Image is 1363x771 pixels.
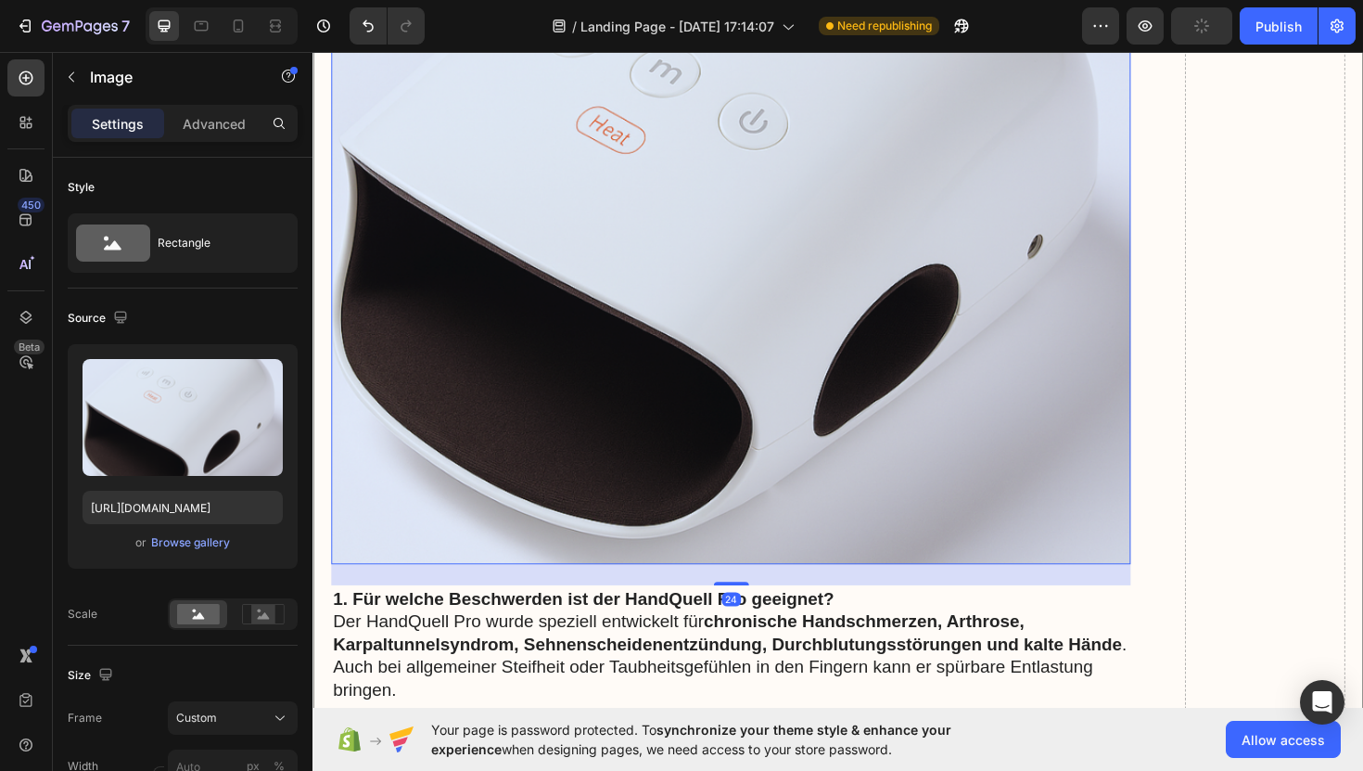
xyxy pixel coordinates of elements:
[1242,730,1325,750] span: Allow access
[68,306,132,331] div: Source
[7,7,138,45] button: 7
[21,571,552,591] strong: 1. Für welche Beschwerden ist der HandQuell Pro geeignet?
[150,533,231,552] button: Browse gallery
[312,50,1363,710] iframe: Design area
[1226,721,1341,758] button: Allow access
[168,701,298,735] button: Custom
[158,222,271,264] div: Rectangle
[1255,17,1302,36] div: Publish
[837,18,932,34] span: Need republishing
[68,663,117,688] div: Size
[431,720,1024,759] span: Your page is password protected. To when designing pages, we need access to your store password.
[183,114,246,134] p: Advanced
[83,359,283,476] img: preview-image
[21,569,864,689] p: Der HandQuell Pro wurde speziell entwickelt für . Auch bei allgemeiner Steifheit oder Taubheitsge...
[90,66,248,88] p: Image
[68,606,97,623] div: Scale
[433,574,453,589] div: 24
[1240,7,1318,45] button: Publish
[83,491,283,524] input: https://example.com/image.jpg
[580,17,774,36] span: Landing Page - [DATE] 17:14:07
[151,534,230,551] div: Browse gallery
[572,17,577,36] span: /
[92,114,144,134] p: Settings
[121,15,130,37] p: 7
[68,179,95,196] div: Style
[135,532,146,554] span: or
[21,595,857,639] strong: chronische Handschmerzen, Arthrose, Karpaltunnelsyndrom, Sehnenscheidenentzündung, Durchblutungss...
[18,198,45,212] div: 450
[350,7,425,45] div: Undo/Redo
[68,710,102,726] label: Frame
[14,340,45,354] div: Beta
[431,722,951,757] span: synchronize your theme style & enhance your experience
[176,710,217,726] span: Custom
[1300,680,1344,725] div: Open Intercom Messenger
